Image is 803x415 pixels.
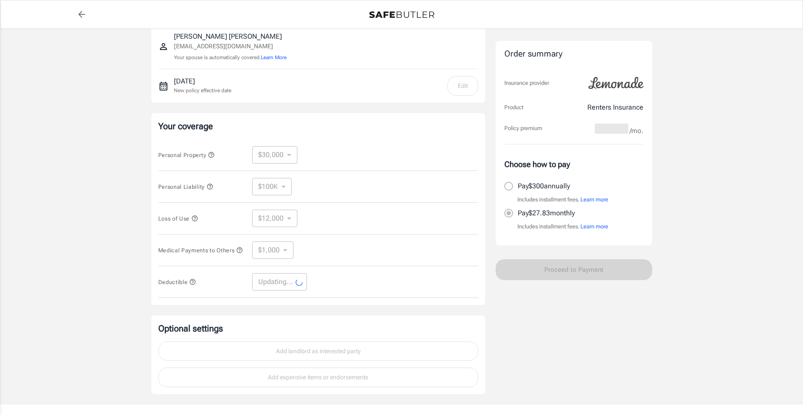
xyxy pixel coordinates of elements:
[73,6,90,23] a: back to quotes
[158,279,197,285] span: Deductible
[518,208,575,218] p: Pay $27.83 monthly
[369,11,434,18] img: Back to quotes
[517,195,608,204] p: Includes installment fees.
[158,322,478,335] p: Optional settings
[174,31,287,42] p: [PERSON_NAME] [PERSON_NAME]
[158,150,215,160] button: Personal Property
[158,213,198,224] button: Loss of Use
[517,222,608,231] p: Includes installment fees.
[504,124,542,133] p: Policy premium
[630,125,643,137] span: /mo.
[158,215,198,222] span: Loss of Use
[158,184,213,190] span: Personal Liability
[174,54,287,62] p: Your spouse is automatically covered.
[261,54,287,61] button: Learn More
[174,42,287,51] p: [EMAIL_ADDRESS][DOMAIN_NAME]
[587,102,643,113] p: Renters Insurance
[158,181,213,192] button: Personal Liability
[580,222,608,231] button: Learn more
[158,81,169,91] svg: New policy start date
[158,41,169,52] svg: Insured person
[158,277,197,287] button: Deductible
[158,247,243,254] span: Medical Payments to Others
[504,103,523,112] p: Product
[504,158,643,170] p: Choose how to pay
[158,152,215,158] span: Personal Property
[583,71,649,95] img: Lemonade
[518,181,570,191] p: Pay $300 annually
[504,79,549,87] p: Insurance provider
[504,48,643,60] div: Order summary
[158,245,243,255] button: Medical Payments to Others
[580,195,608,204] button: Learn more
[158,120,478,132] p: Your coverage
[174,87,231,94] p: New policy effective date
[174,76,231,87] p: [DATE]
